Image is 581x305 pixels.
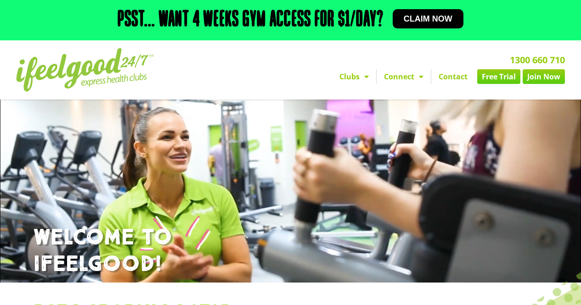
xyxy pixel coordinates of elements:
h1: WELCOME TO IFEELGOOD! [34,225,548,277]
a: Connect [377,69,431,84]
a: Clubs [332,69,376,84]
a: Contact [431,69,475,84]
a: Join Now [523,69,565,84]
a: Claim now [393,9,463,28]
nav: Menu [211,69,565,84]
h2: Psst... Want 4 weeks gym access for $1/day? [118,9,384,31]
a: Free Trial [477,69,520,84]
a: 1300 660 710 [510,54,565,66]
span: Claim now [404,15,452,23]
